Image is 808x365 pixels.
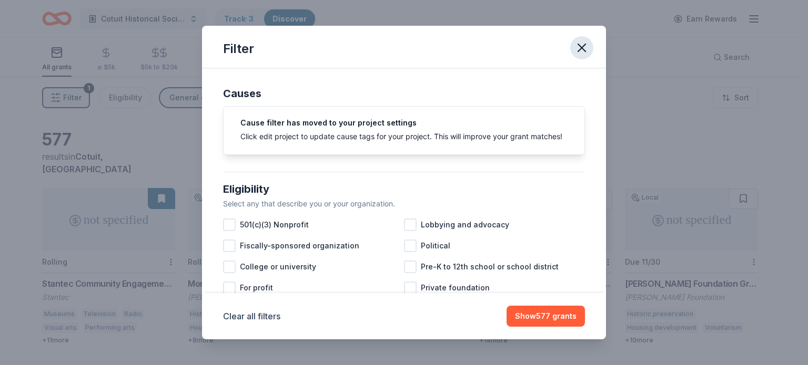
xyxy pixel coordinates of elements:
button: Show577 grants [507,306,585,327]
div: Causes [223,85,585,102]
div: Click edit project to update cause tags for your project. This will improve your grant matches! [240,131,568,142]
div: Filter [223,40,254,57]
button: Clear all filters [223,310,280,322]
span: For profit [240,281,273,294]
span: Fiscally-sponsored organization [240,239,359,252]
div: Select any that describe you or your organization. [223,197,585,210]
span: Pre-K to 12th school or school district [421,260,559,273]
h5: Cause filter has moved to your project settings [240,119,568,127]
span: College or university [240,260,316,273]
span: 501(c)(3) Nonprofit [240,218,309,231]
div: Eligibility [223,181,585,197]
span: Political [421,239,450,252]
span: Private foundation [421,281,490,294]
span: Lobbying and advocacy [421,218,509,231]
